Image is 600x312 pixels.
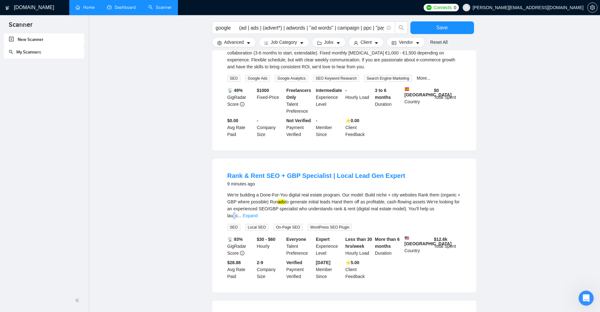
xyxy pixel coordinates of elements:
b: - [346,88,347,93]
b: [GEOGRAPHIC_DATA] [404,236,452,246]
iframe: Intercom live chat [579,291,594,306]
span: Local SEO [245,224,268,231]
div: Fixed-Price [255,87,285,115]
button: folderJobscaret-down [312,37,346,47]
b: $ 12.6k [434,237,448,242]
span: Save [436,24,448,31]
b: Intermediate [316,88,342,93]
span: Advanced [224,39,244,46]
img: 🇪🇸 [405,87,409,91]
b: [DATE] [316,260,330,265]
b: Less than 30 hrs/week [346,237,372,249]
span: caret-down [300,41,304,45]
a: New Scanner [9,33,79,46]
b: - [257,118,258,123]
span: Scanner [4,20,37,33]
b: More than 6 months [375,237,400,249]
div: 9 minutes ago [227,180,405,188]
span: Connects: [434,4,453,11]
span: user [464,5,469,10]
button: setting [587,3,597,13]
a: Reset All [430,39,448,46]
div: Hourly Load [344,87,374,115]
b: Expert [316,237,330,242]
span: caret-down [246,41,251,45]
button: idcardVendorcaret-down [386,37,425,47]
div: Hourly Load [344,236,374,257]
span: Jobs [324,39,334,46]
a: Expand [243,213,258,218]
b: Everyone [286,237,306,242]
div: Avg Rate Paid [226,117,256,138]
img: 🇺🇸 [405,236,409,240]
span: info-circle [240,251,244,255]
div: Talent Preference [285,87,315,115]
b: Freelancers Only [286,88,311,100]
a: Rank & Rent SEO + GBP Specialist | Local Lead Gen Expert [227,172,405,179]
span: smiley reaction [117,247,133,259]
b: ⭐️ 5.00 [346,260,359,265]
button: go back [4,3,16,14]
b: Verified [286,260,302,265]
div: Client Feedback [344,259,374,280]
span: SEO [227,75,240,82]
div: Payment Verified [285,259,315,280]
div: We’re building a Done-For-You digital real estate program. Our model: Build niche + city websites... [227,191,461,219]
span: SEO Keyword Research [313,75,359,82]
span: 😐 [104,247,113,259]
button: search [395,21,408,34]
div: Avg Rate Paid [226,259,256,280]
span: setting [217,41,222,45]
a: dashboardDashboard [107,5,136,10]
span: idcard [392,41,396,45]
div: Duration [374,87,403,115]
div: Did this answer your question? [8,241,209,247]
span: info-circle [240,102,244,106]
span: 😃 [120,247,129,259]
span: ... [238,213,242,218]
li: My Scanners [4,46,84,59]
a: searchMy Scanners [9,49,41,55]
div: Country [403,236,433,257]
span: search [395,25,407,31]
b: $28.88 [227,260,241,265]
b: [GEOGRAPHIC_DATA] [404,87,452,97]
button: barsJob Categorycaret-down [259,37,309,47]
b: $ 1000 [257,88,269,93]
input: Search Freelance Jobs... [216,24,384,32]
div: Payment Verified [285,117,315,138]
span: 😞 [87,247,96,259]
a: searchScanner [148,5,172,10]
div: Member Since [315,117,344,138]
li: New Scanner [4,33,84,46]
div: GigRadar Score [226,236,256,257]
b: 📡 93% [227,237,243,242]
span: info-circle [387,26,391,30]
a: More... [417,76,431,81]
div: Talent Preference [285,236,315,257]
b: Not Verified [286,118,311,123]
span: 0 [454,4,456,11]
b: 2-9 [257,260,263,265]
div: Hourly [255,236,285,257]
div: Total Spent [433,87,462,115]
span: WordPress SEO Plugin [308,224,352,231]
span: double-left [75,297,81,303]
span: caret-down [415,41,420,45]
a: setting [587,5,597,10]
span: folder [317,41,322,45]
button: Save [410,21,474,34]
div: GigRadar Score [226,87,256,115]
span: caret-down [336,41,340,45]
a: Open in help center [83,267,134,272]
span: Google Ads [245,75,270,82]
div: Experience Level [315,236,344,257]
span: Google Analytics [275,75,308,82]
div: Client Feedback [344,117,374,138]
button: Collapse window [189,3,201,14]
span: bars [264,41,268,45]
span: Search Engine Marketing [364,75,412,82]
div: Company Size [255,117,285,138]
mark: ads [278,199,285,204]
